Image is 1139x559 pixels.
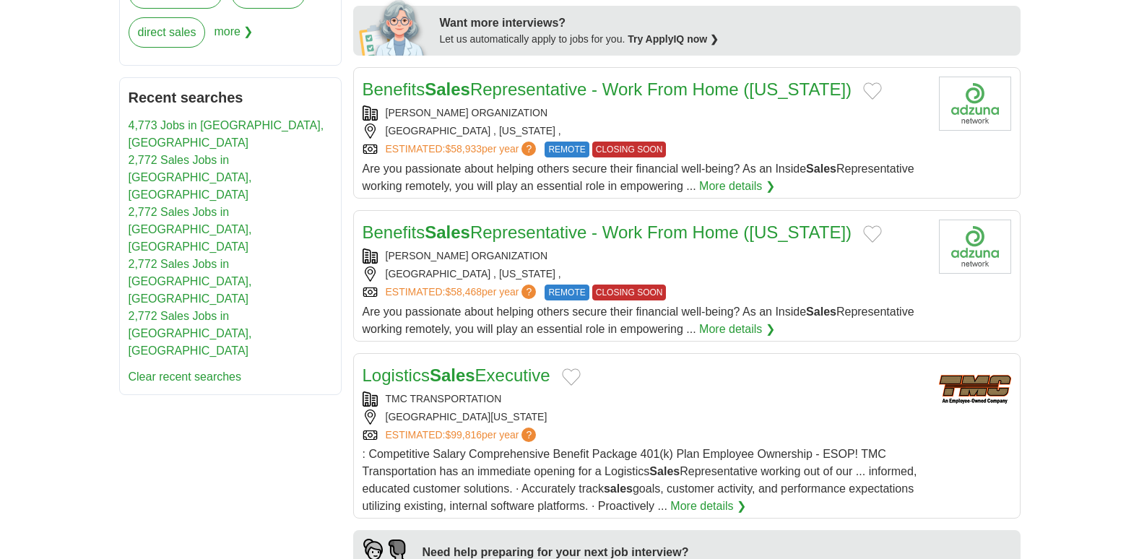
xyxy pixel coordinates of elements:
[863,225,882,243] button: Add to favorite jobs
[363,305,914,335] span: Are you passionate about helping others secure their financial well-being? As an Inside Represent...
[129,154,252,201] a: 2,772 Sales Jobs in [GEOGRAPHIC_DATA], [GEOGRAPHIC_DATA]
[386,142,540,157] a: ESTIMATED:$58,933per year?
[363,79,852,99] a: BenefitsSalesRepresentative - Work From Home ([US_STATE])
[129,258,252,305] a: 2,772 Sales Jobs in [GEOGRAPHIC_DATA], [GEOGRAPHIC_DATA]
[521,285,536,299] span: ?
[939,363,1011,417] img: TMC Transportation logo
[445,143,482,155] span: $58,933
[363,266,927,282] div: [GEOGRAPHIC_DATA] , [US_STATE] ,
[806,162,836,175] strong: Sales
[445,286,482,298] span: $58,468
[440,14,1012,32] div: Want more interviews?
[129,119,324,149] a: 4,773 Jobs in [GEOGRAPHIC_DATA], [GEOGRAPHIC_DATA]
[545,285,589,300] span: REMOTE
[592,285,667,300] span: CLOSING SOON
[592,142,667,157] span: CLOSING SOON
[939,220,1011,274] img: Company logo
[425,79,470,99] strong: Sales
[129,206,252,253] a: 2,772 Sales Jobs in [GEOGRAPHIC_DATA], [GEOGRAPHIC_DATA]
[386,428,540,443] a: ESTIMATED:$99,816per year?
[363,123,927,139] div: [GEOGRAPHIC_DATA] , [US_STATE] ,
[562,368,581,386] button: Add to favorite jobs
[521,428,536,442] span: ?
[545,142,589,157] span: REMOTE
[628,33,719,45] a: Try ApplyIQ now ❯
[363,105,927,121] div: [PERSON_NAME] ORGANIZATION
[425,222,470,242] strong: Sales
[440,32,1012,47] div: Let us automatically apply to jobs for you.
[363,448,917,512] span: : Competitive Salary Comprehensive Benefit Package 401(k) Plan Employee Ownership - ESOP! TMC Tra...
[670,498,746,515] a: More details ❯
[806,305,836,318] strong: Sales
[939,77,1011,131] img: Company logo
[129,370,242,383] a: Clear recent searches
[521,142,536,156] span: ?
[699,178,775,195] a: More details ❯
[129,87,332,108] h2: Recent searches
[129,310,252,357] a: 2,772 Sales Jobs in [GEOGRAPHIC_DATA], [GEOGRAPHIC_DATA]
[863,82,882,100] button: Add to favorite jobs
[649,465,680,477] strong: Sales
[604,482,633,495] strong: sales
[386,285,540,300] a: ESTIMATED:$58,468per year?
[214,17,253,56] span: more ❯
[386,393,502,404] a: TMC TRANSPORTATION
[430,365,475,385] strong: Sales
[445,429,482,441] span: $99,816
[129,17,206,48] a: direct sales
[699,321,775,338] a: More details ❯
[363,248,927,264] div: [PERSON_NAME] ORGANIZATION
[363,409,927,425] div: [GEOGRAPHIC_DATA][US_STATE]
[363,222,852,242] a: BenefitsSalesRepresentative - Work From Home ([US_STATE])
[363,365,550,385] a: LogisticsSalesExecutive
[363,162,914,192] span: Are you passionate about helping others secure their financial well-being? As an Inside Represent...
